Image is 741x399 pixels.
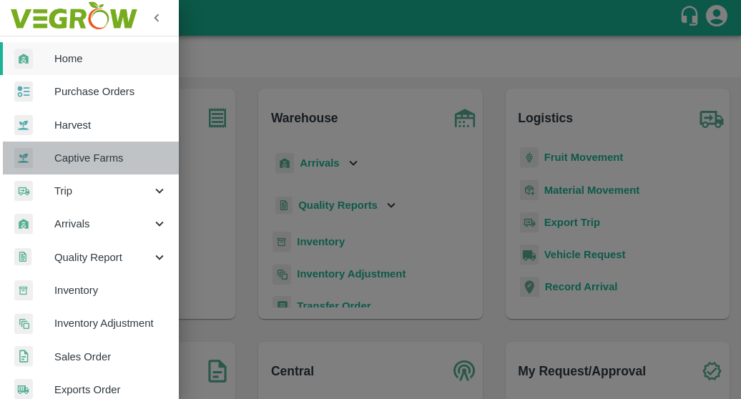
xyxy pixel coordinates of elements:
[14,49,33,69] img: whArrival
[14,181,33,202] img: delivery
[54,382,167,398] span: Exports Order
[54,216,152,232] span: Arrivals
[14,346,33,367] img: sales
[14,214,33,235] img: whArrival
[54,183,152,199] span: Trip
[14,248,31,266] img: qualityReport
[54,315,167,331] span: Inventory Adjustment
[54,150,167,166] span: Captive Farms
[14,82,33,102] img: reciept
[54,282,167,298] span: Inventory
[14,313,33,334] img: inventory
[14,147,33,169] img: harvest
[54,349,167,365] span: Sales Order
[54,51,167,66] span: Home
[54,84,167,99] span: Purchase Orders
[14,280,33,301] img: whInventory
[54,117,167,133] span: Harvest
[54,250,152,265] span: Quality Report
[14,114,33,136] img: harvest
